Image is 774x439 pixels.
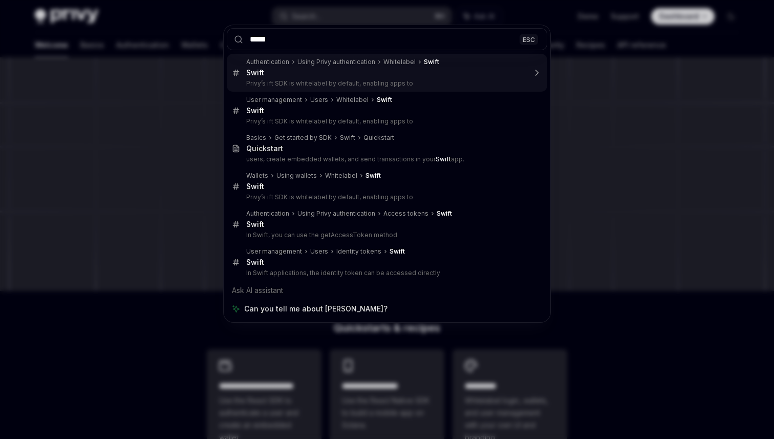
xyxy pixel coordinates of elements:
[246,182,264,191] b: Swift
[276,172,317,180] div: Using wallets
[246,58,289,66] div: Authentication
[246,231,526,239] p: In Swift, you can use the getAccessToken method
[520,34,538,45] div: ESC
[297,58,375,66] div: Using Privy authentication
[377,96,392,103] b: Swift
[244,304,388,314] span: Can you tell me about [PERSON_NAME]?
[383,58,416,66] div: Whitelabel
[390,247,405,255] b: Swift
[246,144,283,153] div: Quickstart
[310,96,328,104] div: Users
[246,134,266,142] div: Basics
[246,258,264,266] b: Swift
[246,79,526,88] p: Privy’s ift SDK is whitelabel by default, enabling apps to
[246,117,526,126] p: Privy’s ift SDK is whitelabel by default, enabling apps to
[246,210,289,218] div: Authentication
[365,172,381,179] b: Swift
[383,210,428,218] div: Access tokens
[274,134,332,142] div: Get started by SDK
[246,269,526,277] p: In Swift applications, the identity token can be accessed directly
[297,210,375,218] div: Using Privy authentication
[246,247,302,256] div: User management
[246,96,302,104] div: User management
[436,155,451,163] b: Swift
[246,68,264,77] b: Swift
[340,134,355,142] div: Swift
[336,247,381,256] div: Identity tokens
[246,220,264,228] b: Swift
[437,210,452,217] b: Swift
[246,193,526,201] p: Privy’s ift SDK is whitelabel by default, enabling apps to
[325,172,357,180] div: Whitelabel
[310,247,328,256] div: Users
[424,58,439,66] b: Swift
[336,96,369,104] div: Whitelabel
[246,106,264,115] b: Swift
[246,172,268,180] div: Wallets
[363,134,394,142] div: Quickstart
[227,281,547,300] div: Ask AI assistant
[246,155,526,163] p: users, create embedded wallets, and send transactions in your app.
